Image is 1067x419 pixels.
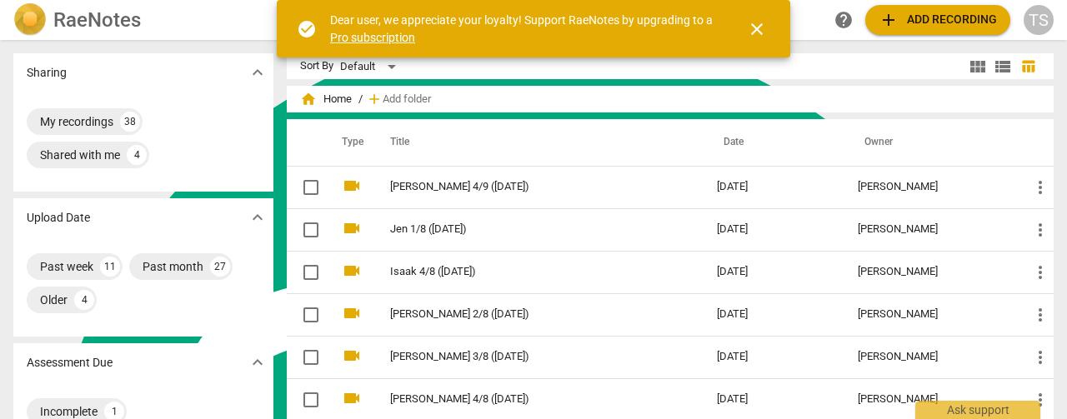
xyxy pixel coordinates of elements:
[245,60,270,85] button: Show more
[858,393,1004,406] div: [PERSON_NAME]
[27,354,113,372] p: Assessment Due
[328,119,370,166] th: Type
[704,119,844,166] th: Date
[858,351,1004,363] div: [PERSON_NAME]
[27,209,90,227] p: Upload Date
[390,266,657,278] a: Isaak 4/8 ([DATE])
[1024,5,1054,35] button: TS
[858,181,1004,193] div: [PERSON_NAME]
[915,401,1040,419] div: Ask support
[330,12,717,46] div: Dear user, we appreciate your loyalty! Support RaeNotes by upgrading to a
[13,3,270,37] a: LogoRaeNotes
[390,308,657,321] a: [PERSON_NAME] 2/8 ([DATE])
[245,350,270,375] button: Show more
[1015,54,1040,79] button: Table view
[844,119,1017,166] th: Owner
[210,257,230,277] div: 27
[965,54,990,79] button: Tile view
[865,5,1010,35] button: Upload
[143,258,203,275] div: Past month
[248,62,268,82] span: expand_more
[120,112,140,132] div: 38
[74,290,94,310] div: 4
[342,303,362,323] span: videocam
[704,208,844,251] td: [DATE]
[390,393,657,406] a: [PERSON_NAME] 4/8 ([DATE])
[383,93,431,106] span: Add folder
[990,54,1015,79] button: List view
[127,145,147,165] div: 4
[829,5,859,35] a: Help
[1030,305,1050,325] span: more_vert
[390,223,657,236] a: Jen 1/8 ([DATE])
[968,57,988,77] span: view_module
[993,57,1013,77] span: view_list
[300,91,317,107] span: home
[40,292,68,308] div: Older
[704,251,844,293] td: [DATE]
[248,207,268,227] span: expand_more
[248,352,268,372] span: expand_more
[342,218,362,238] span: videocam
[13,3,47,37] img: Logo
[53,8,141,32] h2: RaeNotes
[858,223,1004,236] div: [PERSON_NAME]
[342,346,362,366] span: videocam
[100,257,120,277] div: 11
[704,166,844,208] td: [DATE]
[27,64,67,82] p: Sharing
[747,19,767,39] span: close
[342,176,362,196] span: videocam
[330,31,415,44] a: Pro subscription
[879,10,997,30] span: Add recording
[858,266,1004,278] div: [PERSON_NAME]
[245,205,270,230] button: Show more
[390,351,657,363] a: [PERSON_NAME] 3/8 ([DATE])
[858,308,1004,321] div: [PERSON_NAME]
[1030,177,1050,197] span: more_vert
[340,53,402,80] div: Default
[342,388,362,408] span: videocam
[879,10,899,30] span: add
[1030,347,1050,367] span: more_vert
[300,91,352,107] span: Home
[704,336,844,378] td: [DATE]
[390,181,657,193] a: [PERSON_NAME] 4/9 ([DATE])
[370,119,704,166] th: Title
[834,10,854,30] span: help
[1030,220,1050,240] span: more_vert
[704,293,844,336] td: [DATE]
[1020,58,1036,74] span: table_chart
[40,113,113,130] div: My recordings
[1030,390,1050,410] span: more_vert
[40,147,120,163] div: Shared with me
[297,19,317,39] span: check_circle
[300,60,333,72] div: Sort By
[40,258,93,275] div: Past week
[342,261,362,281] span: videocam
[1030,262,1050,282] span: more_vert
[737,9,777,49] button: Close
[358,93,363,106] span: /
[366,91,383,107] span: add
